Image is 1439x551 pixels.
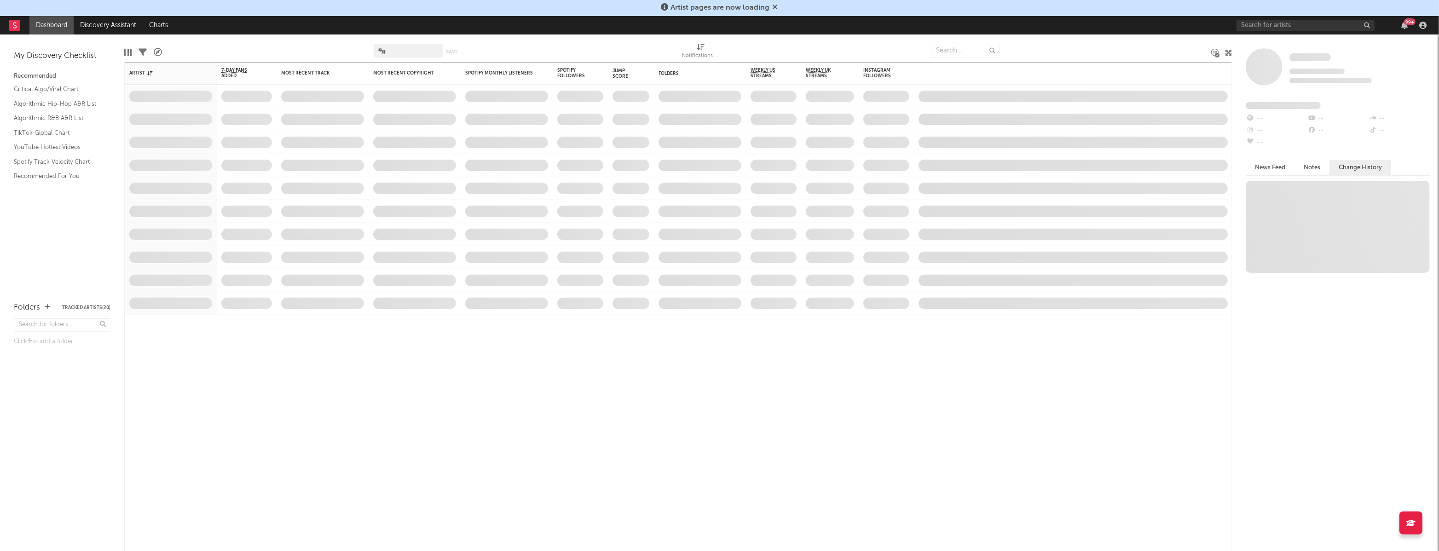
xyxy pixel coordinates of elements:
[1307,125,1368,137] div: --
[671,4,770,11] span: Artist pages are now loading
[931,44,1000,57] input: Search...
[1369,113,1430,125] div: --
[143,16,174,34] a: Charts
[14,71,110,82] div: Recommended
[154,39,162,66] div: A&R Pipeline
[863,68,896,79] div: Instagram Followers
[281,70,350,76] div: Most Recent Track
[1289,53,1331,62] a: Some Artist
[14,84,101,94] a: Critical Algo/Viral Chart
[129,70,198,76] div: Artist
[1369,125,1430,137] div: --
[29,16,74,34] a: Dashboard
[124,39,132,66] div: Edit Columns
[613,68,636,79] div: Jump Score
[1246,160,1295,175] button: News Feed
[139,39,147,66] div: Filters
[1404,18,1416,25] div: 99 +
[14,318,110,332] input: Search for folders...
[1307,113,1368,125] div: --
[1246,125,1307,137] div: --
[1329,160,1391,175] button: Change History
[1246,137,1307,149] div: --
[751,68,783,79] span: Weekly US Streams
[14,113,101,123] a: Algorithmic R&B A&R List
[446,49,458,54] button: Save
[682,51,719,62] div: Notifications (Artist)
[773,4,778,11] span: Dismiss
[74,16,143,34] a: Discovery Assistant
[1246,102,1321,109] span: Fans Added by Platform
[14,51,110,62] div: My Discovery Checklist
[14,128,101,138] a: TikTok Global Chart
[62,305,110,310] button: Tracked Artists(20)
[1289,69,1345,74] span: Tracking Since: [DATE]
[1246,113,1307,125] div: --
[14,142,101,152] a: YouTube Hottest Videos
[14,99,101,109] a: Algorithmic Hip-Hop A&R List
[1289,78,1372,83] span: 0 fans last week
[806,68,840,79] span: Weekly UK Streams
[1295,160,1329,175] button: Notes
[465,70,534,76] div: Spotify Monthly Listeners
[14,157,101,167] a: Spotify Track Velocity Chart
[1289,53,1331,61] span: Some Artist
[557,68,589,79] div: Spotify Followers
[659,71,728,76] div: Folders
[14,336,110,347] div: Click to add a folder.
[682,39,719,66] div: Notifications (Artist)
[1401,22,1408,29] button: 99+
[221,68,258,79] span: 7-Day Fans Added
[373,70,442,76] div: Most Recent Copyright
[14,171,101,181] a: Recommended For You
[14,302,40,313] div: Folders
[1237,20,1375,31] input: Search for artists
